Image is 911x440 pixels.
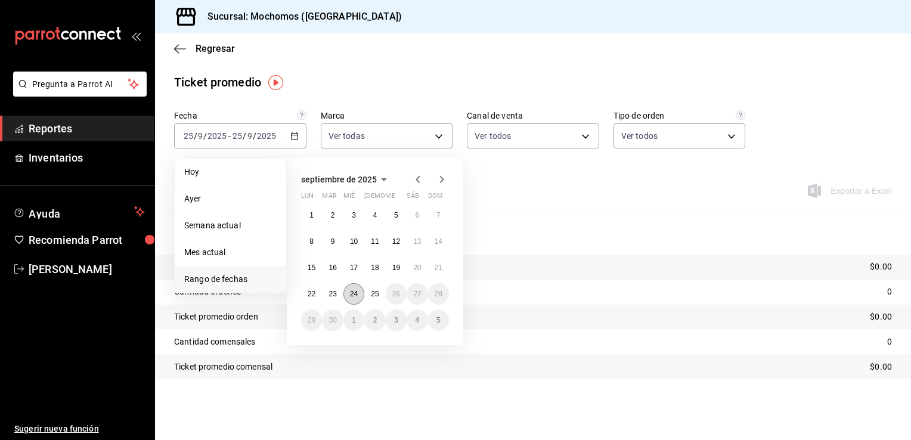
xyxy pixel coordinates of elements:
span: Mes actual [184,246,277,259]
span: Ver todas [329,130,365,142]
span: Semana actual [184,219,277,232]
button: Pregunta a Parrot AI [13,72,147,97]
p: 0 [887,336,892,348]
abbr: jueves [364,192,435,204]
abbr: 23 de septiembre de 2025 [329,290,336,298]
p: Ticket promedio comensal [174,361,272,373]
p: $0.00 [870,361,892,373]
abbr: 4 de octubre de 2025 [415,316,419,324]
abbr: 22 de septiembre de 2025 [308,290,315,298]
abbr: 18 de septiembre de 2025 [371,264,379,272]
abbr: 6 de septiembre de 2025 [415,211,419,219]
span: [PERSON_NAME] [29,261,145,277]
button: 13 de septiembre de 2025 [407,231,427,252]
abbr: 3 de septiembre de 2025 [352,211,356,219]
button: 20 de septiembre de 2025 [407,257,427,278]
button: 24 de septiembre de 2025 [343,283,364,305]
button: 26 de septiembre de 2025 [386,283,407,305]
span: / [203,131,207,141]
h3: Sucursal: Mochomos ([GEOGRAPHIC_DATA]) [198,10,402,24]
button: 9 de septiembre de 2025 [322,231,343,252]
span: Ver todos [475,130,511,142]
p: Cantidad comensales [174,336,256,348]
button: 8 de septiembre de 2025 [301,231,322,252]
p: Resumen [174,226,892,240]
input: ---- [207,131,227,141]
abbr: 2 de septiembre de 2025 [331,211,335,219]
svg: Todas las órdenes contabilizan 1 comensal a excepción de órdenes de mesa con comensales obligator... [736,110,745,120]
abbr: 17 de septiembre de 2025 [350,264,358,272]
abbr: lunes [301,192,314,204]
button: 28 de septiembre de 2025 [428,283,449,305]
abbr: miércoles [343,192,355,204]
button: 6 de septiembre de 2025 [407,204,427,226]
button: 18 de septiembre de 2025 [364,257,385,278]
abbr: 15 de septiembre de 2025 [308,264,315,272]
abbr: 14 de septiembre de 2025 [435,237,442,246]
button: 12 de septiembre de 2025 [386,231,407,252]
abbr: 11 de septiembre de 2025 [371,237,379,246]
span: Reportes [29,120,145,137]
abbr: 5 de octubre de 2025 [436,316,441,324]
svg: Información delimitada a máximo 62 días. [297,110,306,120]
div: Ticket promedio [174,73,261,91]
button: 1 de septiembre de 2025 [301,204,322,226]
button: 4 de octubre de 2025 [407,309,427,331]
span: Pregunta a Parrot AI [32,78,128,91]
button: 4 de septiembre de 2025 [364,204,385,226]
abbr: 4 de septiembre de 2025 [373,211,377,219]
button: Regresar [174,43,235,54]
input: -- [247,131,253,141]
abbr: 16 de septiembre de 2025 [329,264,336,272]
span: Sugerir nueva función [14,423,145,435]
span: - [228,131,231,141]
abbr: 9 de septiembre de 2025 [331,237,335,246]
span: Rango de fechas [184,273,277,286]
button: 2 de octubre de 2025 [364,309,385,331]
button: 5 de septiembre de 2025 [386,204,407,226]
button: 14 de septiembre de 2025 [428,231,449,252]
span: / [243,131,246,141]
span: Ver todos [621,130,658,142]
abbr: 7 de septiembre de 2025 [436,211,441,219]
button: 7 de septiembre de 2025 [428,204,449,226]
abbr: 26 de septiembre de 2025 [392,290,400,298]
abbr: 30 de septiembre de 2025 [329,316,336,324]
button: 21 de septiembre de 2025 [428,257,449,278]
span: Recomienda Parrot [29,232,145,248]
span: Regresar [196,43,235,54]
span: / [194,131,197,141]
input: -- [197,131,203,141]
abbr: martes [322,192,336,204]
p: 0 [887,286,892,298]
button: septiembre de 2025 [301,172,391,187]
abbr: 10 de septiembre de 2025 [350,237,358,246]
button: 11 de septiembre de 2025 [364,231,385,252]
button: 27 de septiembre de 2025 [407,283,427,305]
abbr: 20 de septiembre de 2025 [413,264,421,272]
button: 3 de octubre de 2025 [386,309,407,331]
button: 19 de septiembre de 2025 [386,257,407,278]
p: $0.00 [870,311,892,323]
abbr: 3 de octubre de 2025 [394,316,398,324]
label: Tipo de orden [613,111,746,120]
button: 30 de septiembre de 2025 [322,309,343,331]
span: / [253,131,256,141]
abbr: 27 de septiembre de 2025 [413,290,421,298]
p: $0.00 [870,261,892,273]
span: septiembre de 2025 [301,175,377,184]
abbr: 1 de septiembre de 2025 [309,211,314,219]
abbr: 2 de octubre de 2025 [373,316,377,324]
abbr: 5 de septiembre de 2025 [394,211,398,219]
abbr: domingo [428,192,443,204]
label: Canal de venta [467,111,599,120]
p: Ticket promedio orden [174,311,258,323]
abbr: 28 de septiembre de 2025 [435,290,442,298]
input: ---- [256,131,277,141]
label: Fecha [174,111,306,120]
button: 1 de octubre de 2025 [343,309,364,331]
img: Tooltip marker [268,75,283,90]
button: 10 de septiembre de 2025 [343,231,364,252]
input: -- [183,131,194,141]
button: 23 de septiembre de 2025 [322,283,343,305]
